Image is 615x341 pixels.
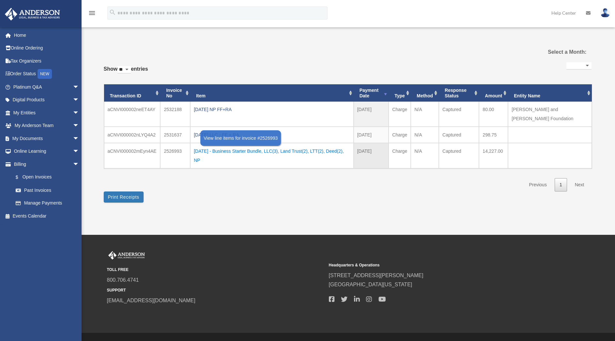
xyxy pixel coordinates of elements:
select: Showentries [117,66,131,74]
a: Order StatusNEW [5,67,89,81]
i: menu [88,9,96,17]
td: Charge [389,143,411,168]
label: Show entries [104,64,148,80]
th: Item: activate to sort column ascending [190,84,353,102]
td: [DATE] [354,102,389,127]
a: 800.706.4741 [107,277,139,283]
th: Entity Name: activate to sort column ascending [508,84,592,102]
td: aCNVI000002nLYQ4A2 [104,127,161,143]
a: Past Invoices [9,184,86,197]
a: Home [5,29,89,42]
td: 2532188 [160,102,190,127]
td: 80.00 [479,102,508,127]
a: [STREET_ADDRESS][PERSON_NAME] [329,273,423,278]
a: menu [88,11,96,17]
div: [DATE] - Business Starter Bundle, LLC(3), Land Trust(2), LTT(2), Deed(2), NP [194,147,350,165]
td: aCNVI000002neET4AY [104,102,161,127]
label: Select a Month: [515,48,586,57]
a: My Documentsarrow_drop_down [5,132,89,145]
td: Captured [439,127,479,143]
small: Headquarters & Operations [329,262,546,269]
span: arrow_drop_down [73,106,86,120]
a: Next [570,178,589,192]
th: Response Status: activate to sort column ascending [439,84,479,102]
td: N/A [411,127,439,143]
span: arrow_drop_down [73,132,86,145]
a: Tax Organizers [5,54,89,67]
span: arrow_drop_down [73,119,86,133]
span: arrow_drop_down [73,145,86,158]
td: Captured [439,143,479,168]
a: Manage Payments [9,197,89,210]
div: [DATE] NP FF+RA [194,105,350,114]
span: $ [19,173,23,181]
div: NEW [38,69,52,79]
td: 2526993 [160,143,190,168]
th: Amount: activate to sort column ascending [479,84,508,102]
a: Digital Productsarrow_drop_down [5,93,89,107]
td: Charge [389,127,411,143]
td: N/A [411,143,439,168]
i: search [109,9,116,16]
span: arrow_drop_down [73,80,86,94]
img: Anderson Advisors Platinum Portal [3,8,62,21]
button: Print Receipts [104,192,144,203]
div: [DATE] LLC - FF + RA [194,130,350,139]
td: aCNVI000002mEyn4AE [104,143,161,168]
a: Online Ordering [5,42,89,55]
a: Online Learningarrow_drop_down [5,145,89,158]
th: Method: activate to sort column ascending [411,84,439,102]
th: Invoice No: activate to sort column ascending [160,84,190,102]
a: $Open Invoices [9,171,89,184]
small: SUPPORT [107,287,324,294]
a: 1 [555,178,567,192]
td: Captured [439,102,479,127]
td: [DATE] [354,143,389,168]
th: Payment Date: activate to sort column ascending [354,84,389,102]
small: TOLL FREE [107,266,324,273]
img: Anderson Advisors Platinum Portal [107,251,146,260]
a: Billingarrow_drop_down [5,158,89,171]
td: 14,227.00 [479,143,508,168]
a: Platinum Q&Aarrow_drop_down [5,80,89,93]
td: N/A [411,102,439,127]
a: [EMAIL_ADDRESS][DOMAIN_NAME] [107,298,195,303]
td: Charge [389,102,411,127]
img: User Pic [600,8,610,18]
td: 2531637 [160,127,190,143]
a: [GEOGRAPHIC_DATA][US_STATE] [329,282,412,287]
a: My Anderson Teamarrow_drop_down [5,119,89,132]
a: Previous [524,178,551,192]
th: Transaction ID: activate to sort column ascending [104,84,161,102]
td: 298.75 [479,127,508,143]
th: Type: activate to sort column ascending [389,84,411,102]
td: [DATE] [354,127,389,143]
td: [PERSON_NAME] and [PERSON_NAME] Foundation [508,102,592,127]
a: My Entitiesarrow_drop_down [5,106,89,119]
span: arrow_drop_down [73,158,86,171]
span: arrow_drop_down [73,93,86,107]
a: Events Calendar [5,209,89,222]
